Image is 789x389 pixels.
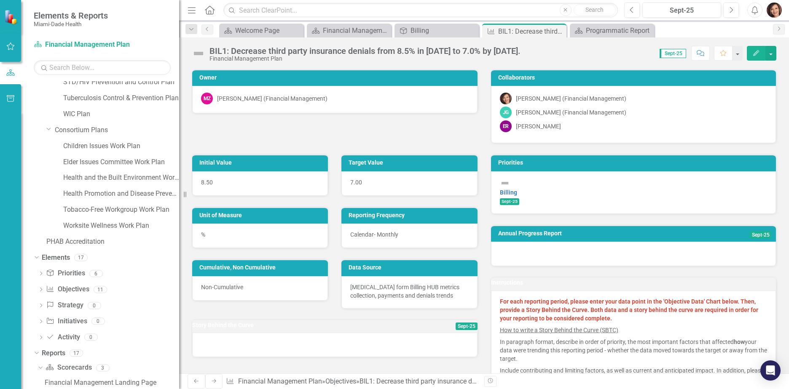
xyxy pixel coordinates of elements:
[46,317,87,326] a: Initiatives
[46,269,85,278] a: Priorities
[397,25,477,36] a: Billing
[341,224,477,248] div: Calendar- Monthly
[456,322,478,330] span: Sept-25
[309,25,389,36] a: Financial Management Landing Page
[192,322,403,328] h3: Story Behind the Curve
[235,25,301,36] div: Welcome Page
[42,349,65,358] a: Reports
[750,231,772,239] span: Sept-25
[94,286,107,293] div: 11
[491,280,776,286] h3: Instructions
[500,327,618,333] u: How to write a Story Behind the Curve (SBTC)
[34,11,108,21] span: Elements & Reports
[199,75,473,81] h3: Owner
[500,189,517,196] a: Billing
[201,93,213,104] div: MZ
[226,377,478,386] div: » »
[63,77,179,87] a: STD/HIV Prevention and Control Plan
[360,377,606,385] div: BIL1: Decrease third party insurance denials from 8.5% in [DATE] to 7.0% by [DATE].
[199,160,324,166] h3: Initial Value
[498,160,772,166] h3: Priorities
[760,360,781,381] div: Open Intercom Messenger
[55,125,179,135] a: Consortium Plans
[323,25,389,36] div: Financial Management Landing Page
[498,26,564,37] div: BIL1: Decrease third party insurance denials from 8.5% in [DATE] to 7.0% by [DATE].
[201,231,205,238] span: %
[645,5,718,16] div: Sept-25
[63,109,179,119] a: WIC Plan
[734,338,745,345] strong: how
[88,302,101,309] div: 0
[516,108,626,117] div: [PERSON_NAME] (Financial Management)
[45,379,179,386] div: Financial Management Landing Page
[500,198,519,205] span: Sept-25
[89,270,103,277] div: 6
[349,264,473,271] h3: Data Source
[572,25,652,36] a: Programmatic Report
[642,3,721,18] button: Sept-25
[199,212,324,218] h3: Unit of Measure
[498,230,702,237] h3: Annual Progress Report
[63,189,179,199] a: Health Promotion and Disease Prevention Committee Work Plan
[574,4,616,16] button: Search
[325,377,356,385] a: Objectives
[34,21,108,27] small: Miami-Dade Health
[199,264,324,271] h3: Cumulative, Non Cumulative
[498,75,772,81] h3: Collaborators
[201,284,243,290] span: Non-Cumulative
[411,25,477,36] div: Billing
[209,56,521,62] div: Financial Management Plan
[238,377,322,385] a: Financial Management Plan
[42,253,70,263] a: Elements
[349,160,473,166] h3: Target Value
[350,179,362,186] span: 7.00
[46,285,89,294] a: Objectives
[63,141,179,151] a: Children Issues Work Plan
[91,318,105,325] div: 0
[192,47,205,60] img: Not Defined
[349,212,473,218] h3: Reporting Frequency
[43,376,179,389] a: Financial Management Landing Page
[63,173,179,183] a: Health and the Built Environment Work Plan
[500,336,768,365] p: In paragraph format, describe in order of priority, the most important factors that affected your...
[96,364,110,371] div: 3
[63,93,179,103] a: Tuberculosis Control & Prevention Plan
[660,49,686,58] span: Sept-25
[586,25,652,36] div: Programmatic Report
[46,363,91,373] a: Scorecards
[221,25,301,36] a: Welcome Page
[209,46,521,56] div: BIL1: Decrease third party insurance denials from 8.5% in [DATE] to 7.0% by [DATE].
[63,221,179,231] a: Worksite Wellness Work Plan
[585,6,604,13] span: Search
[46,333,80,342] a: Activity
[70,349,83,357] div: 17
[34,40,139,50] a: Financial Management Plan
[500,107,512,118] div: JG
[217,94,327,103] div: [PERSON_NAME] (Financial Management)
[516,94,626,103] div: [PERSON_NAME] (Financial Management)
[516,122,561,131] div: [PERSON_NAME]
[34,60,171,75] input: Search Below...
[63,157,179,167] a: Elder Issues Committee Work Plan
[350,284,459,299] span: [MEDICAL_DATA] form Billing HUB metrics collection, payments and denials trends
[223,3,618,18] input: Search ClearPoint...
[84,334,98,341] div: 0
[74,254,88,261] div: 17
[201,179,213,186] span: 8.50
[500,93,512,104] img: Patricia Bustamante
[4,9,19,24] img: ClearPoint Strategy
[63,205,179,215] a: Tobacco-Free Workgroup Work Plan
[500,120,512,132] div: ER
[46,301,83,310] a: Strategy
[500,178,510,188] img: Not Defined
[500,298,758,322] strong: For each reporting period, please enter your data point in the 'Objective Data' Chart below. Then...
[46,237,179,247] a: PHAB Accreditation
[767,3,782,18] img: Patricia Bustamante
